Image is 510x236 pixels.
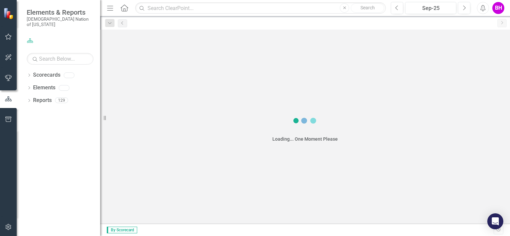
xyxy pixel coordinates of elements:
div: Open Intercom Messenger [487,213,503,229]
button: Search [351,3,384,13]
a: Scorecards [33,71,60,79]
button: Sep-25 [405,2,456,14]
input: Search ClearPoint... [135,2,386,14]
div: Sep-25 [408,4,454,12]
span: Search [360,5,375,10]
span: Elements & Reports [27,8,93,16]
a: Elements [33,84,55,92]
input: Search Below... [27,53,93,65]
div: Loading... One Moment Please [272,136,338,142]
small: [DEMOGRAPHIC_DATA] Nation of [US_STATE] [27,16,93,27]
div: 129 [55,98,68,103]
a: Reports [33,97,52,104]
button: BH [492,2,504,14]
span: By Scorecard [107,227,137,233]
img: ClearPoint Strategy [3,7,16,20]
